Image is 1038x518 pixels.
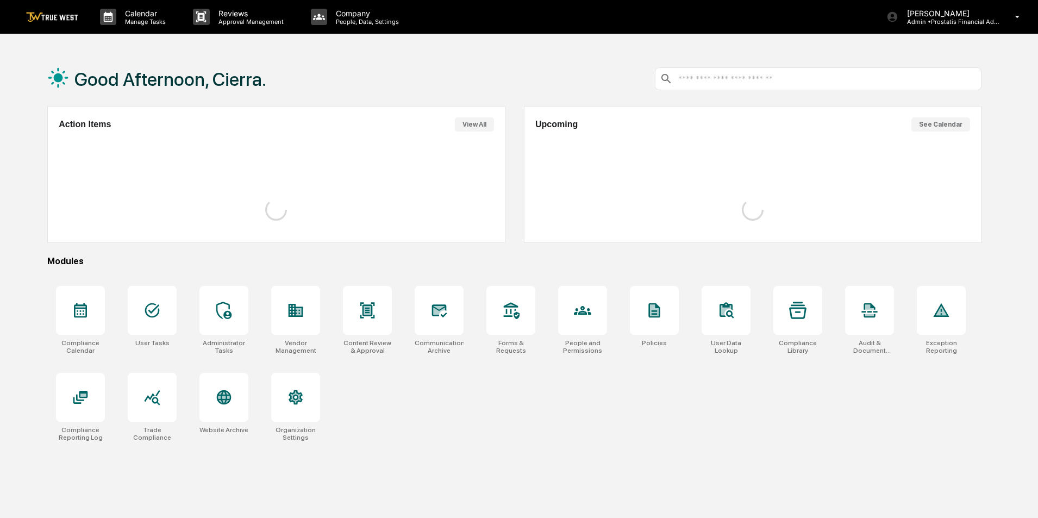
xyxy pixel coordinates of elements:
[59,120,111,129] h2: Action Items
[911,117,970,132] button: See Calendar
[47,256,981,266] div: Modules
[486,339,535,354] div: Forms & Requests
[702,339,751,354] div: User Data Lookup
[642,339,667,347] div: Policies
[271,339,320,354] div: Vendor Management
[199,339,248,354] div: Administrator Tasks
[271,426,320,441] div: Organization Settings
[917,339,966,354] div: Exception Reporting
[898,9,999,18] p: [PERSON_NAME]
[26,12,78,22] img: logo
[210,18,289,26] p: Approval Management
[845,339,894,354] div: Audit & Document Logs
[898,18,999,26] p: Admin • Prostatis Financial Advisors
[327,9,404,18] p: Company
[199,426,248,434] div: Website Archive
[415,339,464,354] div: Communications Archive
[135,339,170,347] div: User Tasks
[116,9,171,18] p: Calendar
[343,339,392,354] div: Content Review & Approval
[56,426,105,441] div: Compliance Reporting Log
[773,339,822,354] div: Compliance Library
[327,18,404,26] p: People, Data, Settings
[128,426,177,441] div: Trade Compliance
[116,18,171,26] p: Manage Tasks
[535,120,578,129] h2: Upcoming
[210,9,289,18] p: Reviews
[74,68,266,90] h1: Good Afternoon, Cierra.
[455,117,494,132] button: View All
[558,339,607,354] div: People and Permissions
[56,339,105,354] div: Compliance Calendar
